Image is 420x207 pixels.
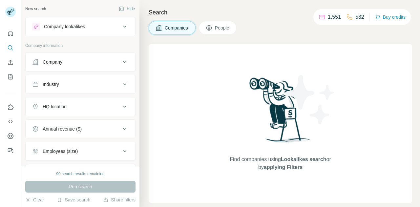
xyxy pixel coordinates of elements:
button: Search [5,42,16,54]
button: Company lookalikes [26,19,135,34]
button: Annual revenue ($) [26,121,135,137]
button: Enrich CSV [5,56,16,68]
button: Feedback [5,145,16,156]
button: My lists [5,71,16,83]
h4: Search [149,8,412,17]
div: Industry [43,81,59,88]
button: Company [26,54,135,70]
div: HQ location [43,103,67,110]
button: Employees (size) [26,143,135,159]
button: Save search [57,197,90,203]
p: 1,551 [328,13,341,21]
button: Industry [26,76,135,92]
button: Clear [25,197,44,203]
p: 532 [355,13,364,21]
img: Surfe Illustration - Stars [281,70,340,129]
div: Employees (size) [43,148,78,155]
div: 90 search results remaining [56,171,104,177]
button: Use Surfe API [5,116,16,128]
div: Annual revenue ($) [43,126,82,132]
button: Buy credits [375,12,406,22]
button: Quick start [5,28,16,39]
button: Dashboard [5,130,16,142]
button: HQ location [26,99,135,114]
span: applying Filters [264,164,303,170]
div: Company lookalikes [44,23,85,30]
img: Surfe Illustration - Woman searching with binoculars [246,76,315,149]
span: Find companies using or by [228,155,333,171]
button: Use Surfe on LinkedIn [5,101,16,113]
button: Share filters [103,197,136,203]
div: New search [25,6,46,12]
p: Company information [25,43,136,49]
div: Company [43,59,62,65]
span: People [215,25,230,31]
span: Companies [165,25,189,31]
button: Hide [114,4,139,14]
button: Technologies [26,166,135,181]
span: Lookalikes search [281,156,326,162]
